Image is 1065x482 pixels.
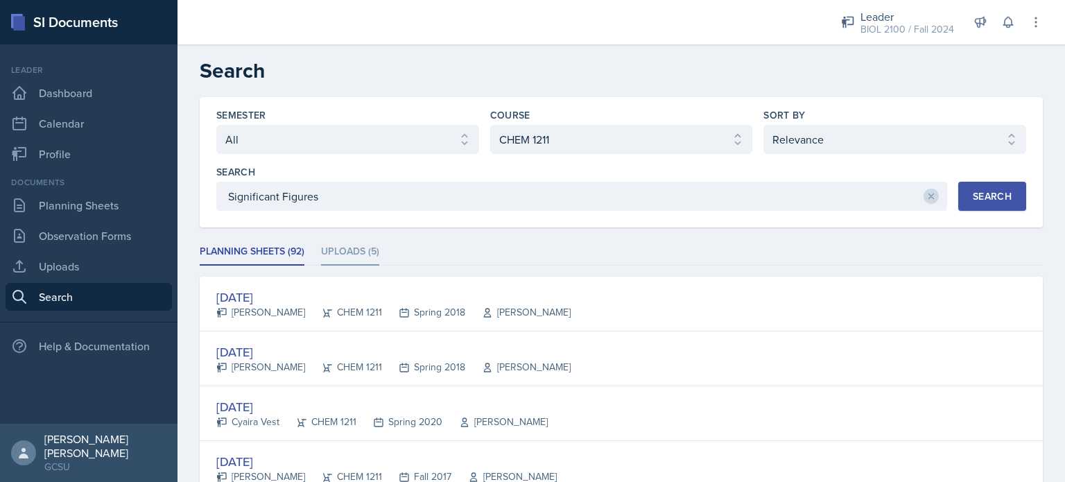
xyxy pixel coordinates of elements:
[216,305,305,320] div: [PERSON_NAME]
[490,108,530,122] label: Course
[6,222,172,250] a: Observation Forms
[216,182,947,211] input: Enter search phrase
[6,110,172,137] a: Calendar
[216,415,279,429] div: Cyaira Vest
[6,64,172,76] div: Leader
[382,305,465,320] div: Spring 2018
[973,191,1012,202] div: Search
[216,343,571,361] div: [DATE]
[465,360,571,375] div: [PERSON_NAME]
[44,432,166,460] div: [PERSON_NAME] [PERSON_NAME]
[860,22,954,37] div: BIOL 2100 / Fall 2024
[200,239,304,266] li: Planning Sheets (92)
[200,58,1043,83] h2: Search
[305,360,382,375] div: CHEM 1211
[321,239,379,266] li: Uploads (5)
[279,415,356,429] div: CHEM 1211
[763,108,805,122] label: Sort By
[860,8,954,25] div: Leader
[465,305,571,320] div: [PERSON_NAME]
[216,288,571,307] div: [DATE]
[6,332,172,360] div: Help & Documentation
[216,108,266,122] label: Semester
[216,165,255,179] label: Search
[216,452,557,471] div: [DATE]
[6,79,172,107] a: Dashboard
[356,415,442,429] div: Spring 2020
[6,252,172,280] a: Uploads
[305,305,382,320] div: CHEM 1211
[6,191,172,219] a: Planning Sheets
[6,176,172,189] div: Documents
[442,415,548,429] div: [PERSON_NAME]
[958,182,1026,211] button: Search
[382,360,465,375] div: Spring 2018
[216,360,305,375] div: [PERSON_NAME]
[216,397,548,416] div: [DATE]
[6,140,172,168] a: Profile
[44,460,166,474] div: GCSU
[6,283,172,311] a: Search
